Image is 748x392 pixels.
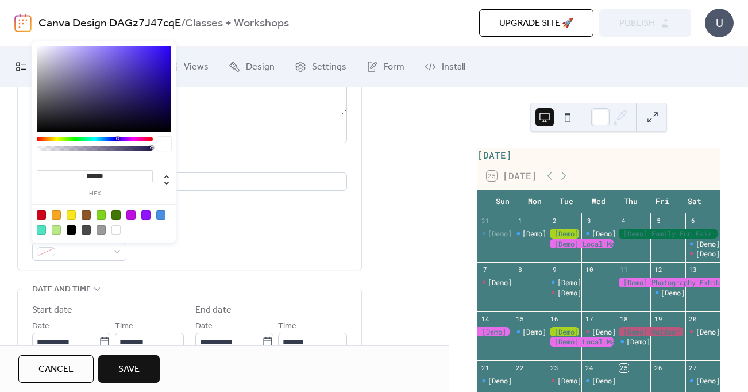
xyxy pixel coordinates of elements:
[246,60,275,74] span: Design
[685,376,720,386] div: [Demo] Morning Yoga Bliss
[115,320,133,333] span: Time
[477,327,512,337] div: [Demo] Photography Exhibition
[32,320,49,333] span: Date
[654,217,662,225] div: 5
[585,217,593,225] div: 3
[654,314,662,323] div: 19
[616,327,685,337] div: [Demo] Outdoor Adventure Day
[416,51,474,82] a: Install
[98,355,160,383] button: Save
[67,210,76,220] div: #F8E71C
[384,60,404,74] span: Form
[477,278,512,287] div: [Demo] Book Club Gathering
[650,288,685,298] div: [Demo] Morning Yoga Bliss
[7,51,83,82] a: My Events
[37,210,46,220] div: #D0021B
[111,210,121,220] div: #417505
[195,303,232,317] div: End date
[515,314,524,323] div: 15
[522,327,623,337] div: [Demo] Morning Yoga Bliss
[14,14,32,32] img: logo
[38,363,74,376] span: Cancel
[678,190,711,213] div: Sat
[512,327,546,337] div: [Demo] Morning Yoga Bliss
[615,190,647,213] div: Thu
[38,13,181,34] a: Canva Design DAGz7J47cqE
[626,337,727,347] div: [Demo] Morning Yoga Bliss
[685,327,720,337] div: [Demo] Open Mic Night
[550,217,559,225] div: 2
[477,229,512,239] div: [Demo] Morning Yoga Bliss
[619,364,628,372] div: 25
[477,148,720,162] div: [DATE]
[547,278,581,287] div: [Demo] Morning Yoga Bliss
[685,249,720,259] div: [Demo] Open Mic Night
[515,217,524,225] div: 1
[547,376,581,386] div: [Demo] Seniors' Social Tea
[619,314,628,323] div: 18
[481,266,489,274] div: 7
[550,266,559,274] div: 9
[550,364,559,372] div: 23
[158,51,217,82] a: Views
[82,225,91,235] div: #4A4A4A
[689,364,697,372] div: 27
[220,51,283,82] a: Design
[619,217,628,225] div: 4
[592,229,692,239] div: [Demo] Morning Yoga Bliss
[551,190,583,213] div: Tue
[616,337,650,347] div: [Demo] Morning Yoga Bliss
[592,376,692,386] div: [Demo] Morning Yoga Bliss
[616,278,720,287] div: [Demo] Photography Exhibition
[499,17,573,30] span: Upgrade site 🚀
[547,239,616,249] div: [Demo] Local Market
[647,190,679,213] div: Fri
[488,229,588,239] div: [Demo] Morning Yoga Bliss
[442,60,465,74] span: Install
[52,210,61,220] div: #F5A623
[278,320,296,333] span: Time
[32,303,72,317] div: Start date
[547,337,616,347] div: [Demo] Local Market
[616,229,720,239] div: [Demo] Family Fun Fair
[111,225,121,235] div: #FFFFFF
[358,51,413,82] a: Form
[481,314,489,323] div: 14
[557,288,662,298] div: [Demo] Seniors' Social Tea
[581,327,616,337] div: [Demo] Culinary Cooking Class
[487,190,519,213] div: Sun
[126,210,136,220] div: #BD10E0
[97,225,106,235] div: #9B9B9B
[97,210,106,220] div: #7ED321
[585,364,593,372] div: 24
[705,9,734,37] div: U
[286,51,355,82] a: Settings
[550,314,559,323] div: 16
[592,327,708,337] div: [Demo] Culinary Cooking Class
[195,320,213,333] span: Date
[515,266,524,274] div: 8
[689,314,697,323] div: 20
[689,266,697,274] div: 13
[184,60,209,74] span: Views
[654,364,662,372] div: 26
[32,283,91,297] span: Date and time
[685,239,720,249] div: [Demo] Morning Yoga Bliss
[581,376,616,386] div: [Demo] Morning Yoga Bliss
[547,288,581,298] div: [Demo] Seniors' Social Tea
[557,376,662,386] div: [Demo] Seniors' Social Tea
[619,266,628,274] div: 11
[18,355,94,383] button: Cancel
[181,13,185,34] b: /
[654,266,662,274] div: 12
[37,191,153,197] label: hex
[32,157,345,171] div: Location
[583,190,615,213] div: Wed
[481,364,489,372] div: 21
[481,217,489,225] div: 31
[585,314,593,323] div: 17
[52,225,61,235] div: #B8E986
[118,363,140,376] span: Save
[515,364,524,372] div: 22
